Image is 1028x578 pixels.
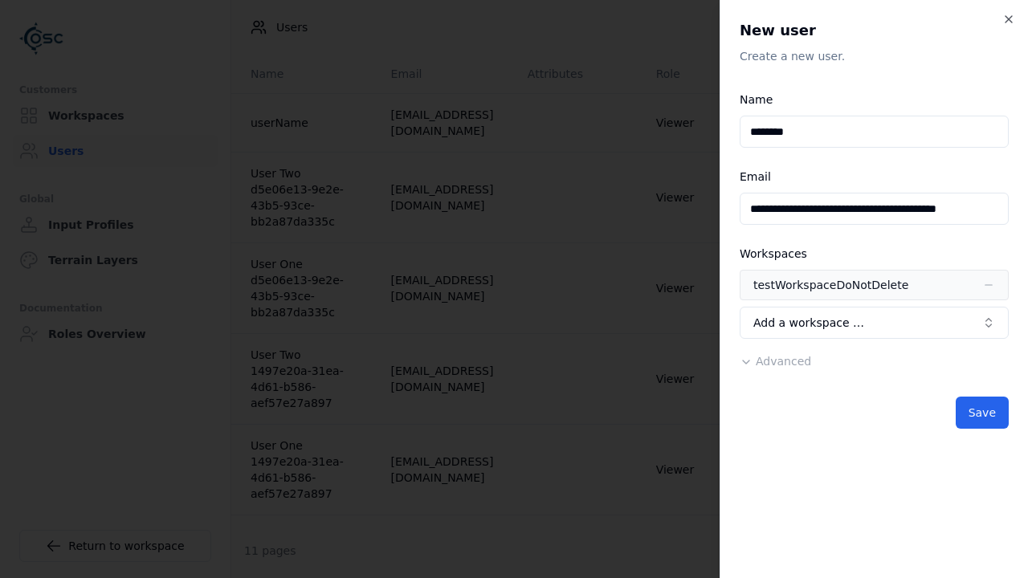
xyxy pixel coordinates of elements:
[740,353,811,369] button: Advanced
[740,48,1009,64] p: Create a new user.
[756,355,811,368] span: Advanced
[740,247,807,260] label: Workspaces
[753,277,908,293] div: testWorkspaceDoNotDelete
[740,19,1009,42] h2: New user
[740,93,773,106] label: Name
[753,315,864,331] span: Add a workspace …
[956,397,1009,429] button: Save
[740,170,771,183] label: Email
